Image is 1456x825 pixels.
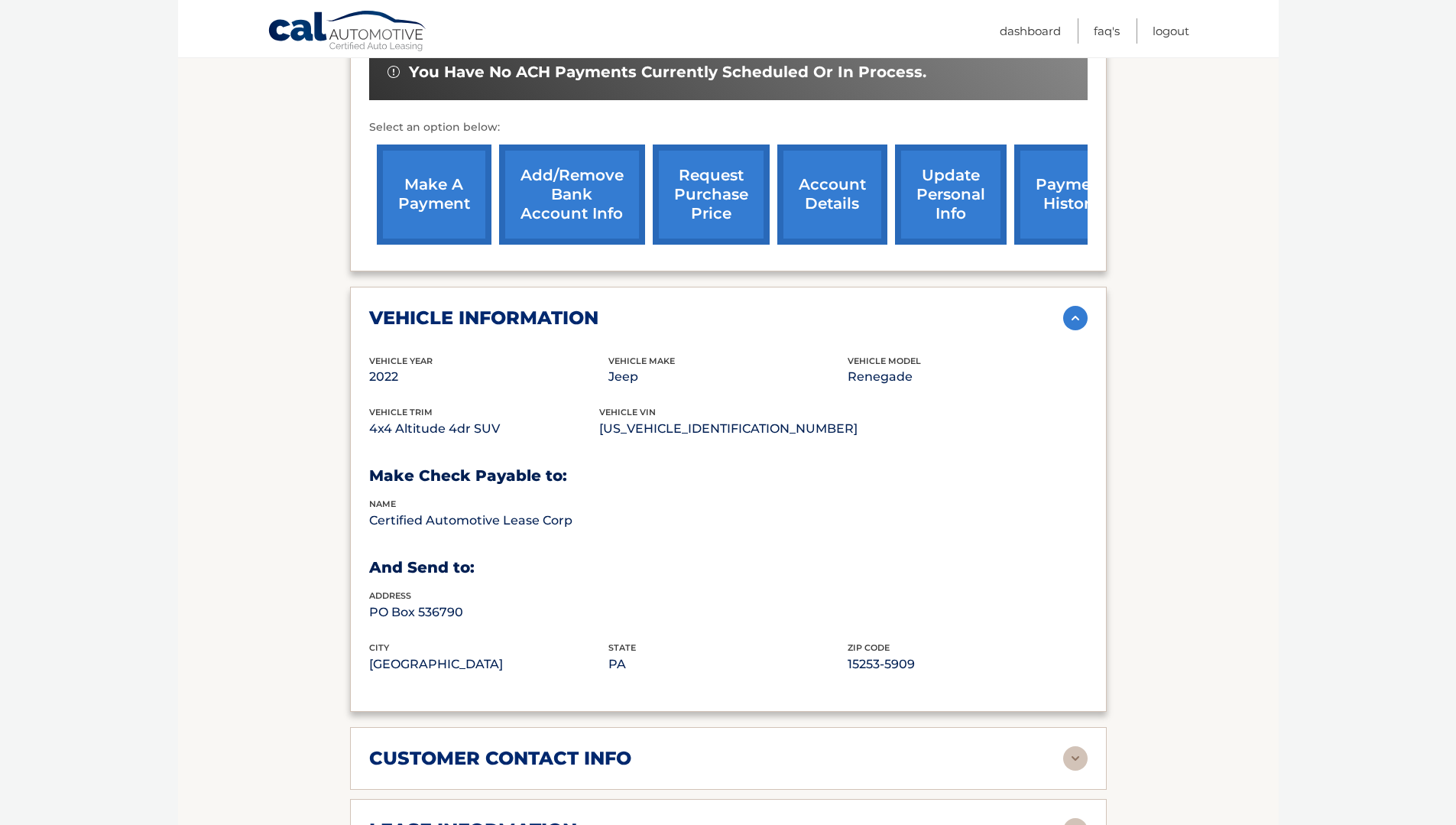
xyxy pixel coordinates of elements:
[268,10,428,54] a: Cal Automotive
[777,145,887,245] a: account details
[848,642,890,653] span: zip code
[1000,18,1061,44] a: Dashboard
[369,602,608,623] p: PO Box 536790
[608,356,675,366] span: vehicle make
[369,654,608,675] p: [GEOGRAPHIC_DATA]
[599,407,656,417] span: vehicle vin
[369,119,1088,137] p: Select an option below:
[377,145,491,245] a: make a payment
[848,356,921,366] span: vehicle model
[499,145,645,245] a: Add/Remove bank account info
[369,466,1088,486] h3: Make Check Payable to:
[1153,18,1189,44] a: Logout
[608,642,636,653] span: state
[848,366,1087,388] p: Renegade
[608,366,848,388] p: Jeep
[895,145,1007,245] a: update personal info
[369,558,1088,577] h3: And Send to:
[1014,145,1129,245] a: payment history
[369,356,433,366] span: vehicle Year
[369,499,396,509] span: name
[599,418,858,440] p: [US_VEHICLE_IDENTIFICATION_NUMBER]
[369,407,433,417] span: vehicle trim
[608,654,848,675] p: PA
[369,307,598,330] h2: vehicle information
[369,510,608,531] p: Certified Automotive Lease Corp
[409,63,926,82] span: You have no ACH payments currently scheduled or in process.
[369,590,411,601] span: address
[1063,306,1088,330] img: accordion-active.svg
[1094,18,1120,44] a: FAQ's
[369,642,389,653] span: city
[369,747,631,770] h2: customer contact info
[848,654,1087,675] p: 15253-5909
[369,366,608,388] p: 2022
[1063,746,1088,771] img: accordion-rest.svg
[388,66,400,78] img: alert-white.svg
[653,145,770,245] a: request purchase price
[369,418,599,440] p: 4x4 Altitude 4dr SUV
